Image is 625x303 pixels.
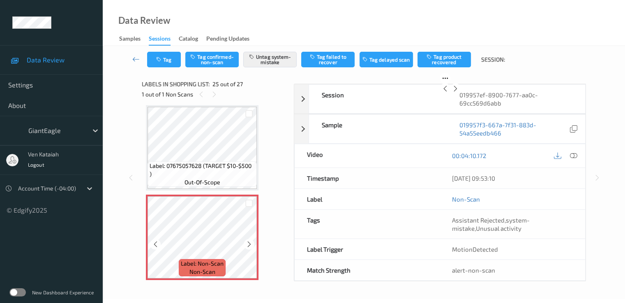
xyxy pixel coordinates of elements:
[179,34,198,45] div: Catalog
[481,55,505,64] span: Session:
[452,216,505,224] span: Assistant Rejected
[149,34,171,46] div: Sessions
[147,52,181,67] button: Tag
[452,266,573,274] div: alert-non-scan
[295,144,440,168] div: Video
[181,259,224,268] span: Label: Non-Scan
[206,33,258,45] a: Pending Updates
[452,216,530,232] span: , ,
[243,52,297,67] button: Untag system-mistake
[447,85,585,113] div: 019957ef-8900-7677-aa0c-69cc569d6abb
[150,162,255,178] span: Label: 07675057628 (TARGET $10-$500 )
[295,210,440,239] div: Tags
[294,114,586,144] div: Sample019957f3-667a-7f31-883d-54a55eedb466
[185,52,239,67] button: Tag confirmed-non-scan
[149,33,179,46] a: Sessions
[417,52,471,67] button: Tag product recovered
[309,85,447,113] div: Session
[189,268,215,276] span: non-scan
[185,178,220,186] span: out-of-scope
[295,189,440,209] div: Label
[459,121,568,137] a: 019957f3-667a-7f31-883d-54a55eedb466
[295,239,440,259] div: Label Trigger
[440,239,585,259] div: MotionDetected
[452,216,530,232] span: system-mistake
[452,174,573,182] div: [DATE] 09:53:10
[452,151,486,160] a: 00:04:10.172
[295,260,440,280] div: Match Strength
[206,34,249,45] div: Pending Updates
[212,80,243,88] span: 25 out of 27
[118,16,170,25] div: Data Review
[119,33,149,45] a: Samples
[119,34,141,45] div: Samples
[142,89,288,99] div: 1 out of 1 Non Scans
[179,33,206,45] a: Catalog
[295,168,440,188] div: Timestamp
[452,195,480,203] a: Non-Scan
[301,52,355,67] button: Tag failed to recover
[309,115,447,143] div: Sample
[142,80,210,88] span: Labels in shopping list:
[360,52,413,67] button: Tag delayed scan
[294,84,586,114] div: Session019957ef-8900-7677-aa0c-69cc569d6abb
[476,225,521,232] span: Unusual activity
